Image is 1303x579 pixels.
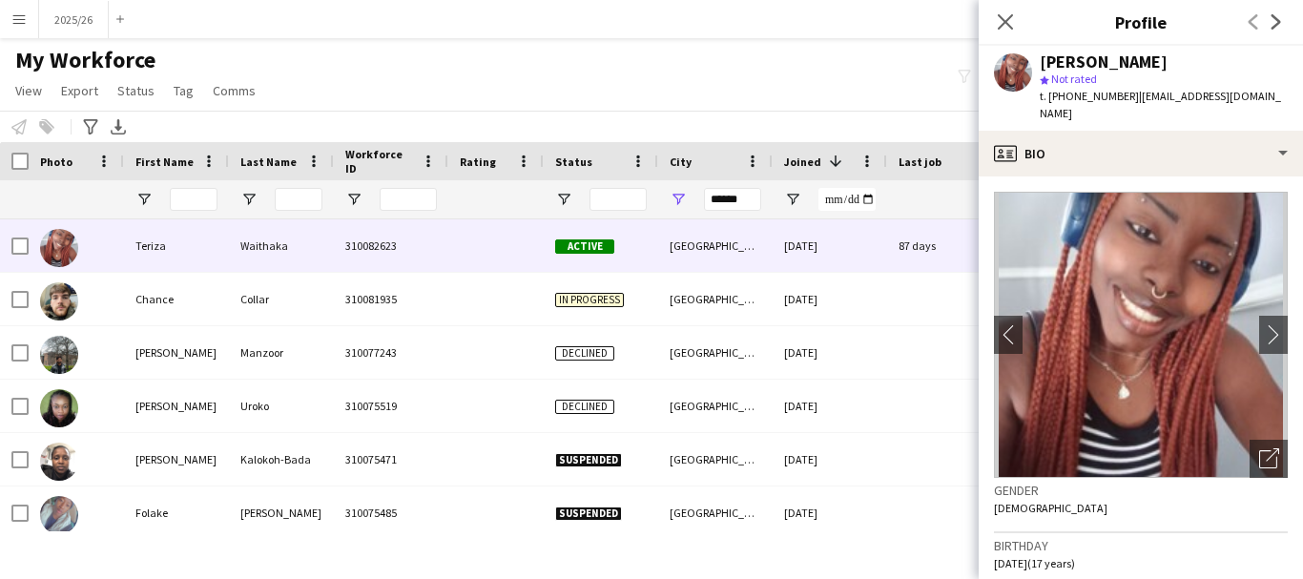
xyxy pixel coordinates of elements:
a: Export [53,78,106,103]
span: In progress [555,293,624,307]
img: Chance Collar [40,282,78,321]
span: Active [555,239,614,254]
span: First Name [135,155,194,169]
span: Status [117,82,155,99]
input: First Name Filter Input [170,188,217,211]
div: Bio [979,131,1303,176]
div: 310081935 [334,273,448,325]
span: Comms [213,82,256,99]
button: Open Filter Menu [555,191,572,208]
span: [DATE] (17 years) [994,556,1075,570]
span: View [15,82,42,99]
span: Photo [40,155,72,169]
img: Folake Ajayi [40,496,78,534]
div: [PERSON_NAME] [124,326,229,379]
span: Last job [899,155,941,169]
div: [GEOGRAPHIC_DATA] [658,219,773,272]
div: [GEOGRAPHIC_DATA] [658,433,773,486]
span: | [EMAIL_ADDRESS][DOMAIN_NAME] [1040,89,1281,120]
span: [DEMOGRAPHIC_DATA] [994,501,1107,515]
span: t. [PHONE_NUMBER] [1040,89,1139,103]
div: [PERSON_NAME] [124,433,229,486]
input: Joined Filter Input [818,188,876,211]
div: Waithaka [229,219,334,272]
app-action-btn: Export XLSX [107,115,130,138]
a: Tag [166,78,201,103]
span: Suspended [555,453,622,467]
span: My Workforce [15,46,155,74]
div: Kalokoh-Bada [229,433,334,486]
div: [DATE] [773,433,887,486]
div: 310075485 [334,486,448,539]
span: Rating [460,155,496,169]
div: 310077243 [334,326,448,379]
a: Status [110,78,162,103]
img: Aminata Rohey Kalokoh-Bada [40,443,78,481]
h3: Gender [994,482,1288,499]
div: 310075471 [334,433,448,486]
div: Folake [124,486,229,539]
button: Open Filter Menu [670,191,687,208]
input: City Filter Input [704,188,761,211]
span: Declined [555,400,614,414]
span: City [670,155,692,169]
img: Afthab Manzoor [40,336,78,374]
div: [PERSON_NAME] [124,380,229,432]
button: Open Filter Menu [784,191,801,208]
img: Ijeoma Uroko [40,389,78,427]
div: 310075519 [334,380,448,432]
span: Workforce ID [345,147,414,176]
img: Crew avatar or photo [994,192,1288,478]
div: [GEOGRAPHIC_DATA] [658,273,773,325]
div: [DATE] [773,219,887,272]
input: Last Name Filter Input [275,188,322,211]
div: [DATE] [773,486,887,539]
div: Open photos pop-in [1250,440,1288,478]
div: Uroko [229,380,334,432]
div: 310082623 [334,219,448,272]
button: Open Filter Menu [345,191,362,208]
span: Suspended [555,507,622,521]
div: 87 days [887,219,1002,272]
div: Chance [124,273,229,325]
input: Status Filter Input [589,188,647,211]
img: Teriza Waithaka [40,229,78,267]
input: Workforce ID Filter Input [380,188,437,211]
span: Status [555,155,592,169]
button: Open Filter Menu [240,191,258,208]
button: Open Filter Menu [135,191,153,208]
span: Joined [784,155,821,169]
div: [DATE] [773,380,887,432]
div: [DATE] [773,326,887,379]
span: Export [61,82,98,99]
span: Declined [555,346,614,361]
a: Comms [205,78,263,103]
div: [PERSON_NAME] [1040,53,1168,71]
div: [GEOGRAPHIC_DATA] [658,326,773,379]
span: Tag [174,82,194,99]
div: Manzoor [229,326,334,379]
div: [DATE] [773,273,887,325]
div: Teriza [124,219,229,272]
div: [PERSON_NAME] [229,486,334,539]
app-action-btn: Advanced filters [79,115,102,138]
div: [GEOGRAPHIC_DATA] [658,486,773,539]
span: Not rated [1051,72,1097,86]
button: 2025/26 [39,1,109,38]
a: View [8,78,50,103]
div: Collar [229,273,334,325]
div: [GEOGRAPHIC_DATA] [658,380,773,432]
span: Last Name [240,155,297,169]
h3: Profile [979,10,1303,34]
h3: Birthday [994,537,1288,554]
